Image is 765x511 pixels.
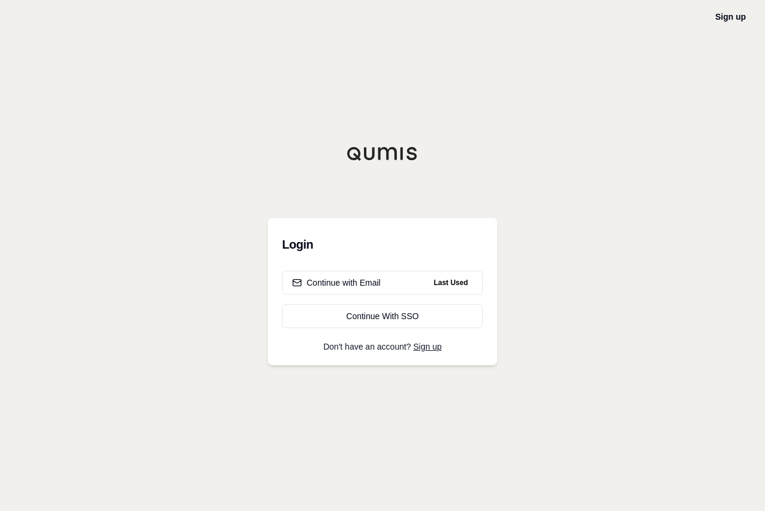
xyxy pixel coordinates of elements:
[429,276,473,290] span: Last Used
[282,271,483,295] button: Continue with EmailLast Used
[347,146,418,161] img: Qumis
[282,342,483,351] p: Don't have an account?
[414,342,442,351] a: Sign up
[715,12,746,22] a: Sign up
[282,232,483,256] h3: Login
[282,304,483,328] a: Continue With SSO
[292,277,381,289] div: Continue with Email
[292,310,473,322] div: Continue With SSO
